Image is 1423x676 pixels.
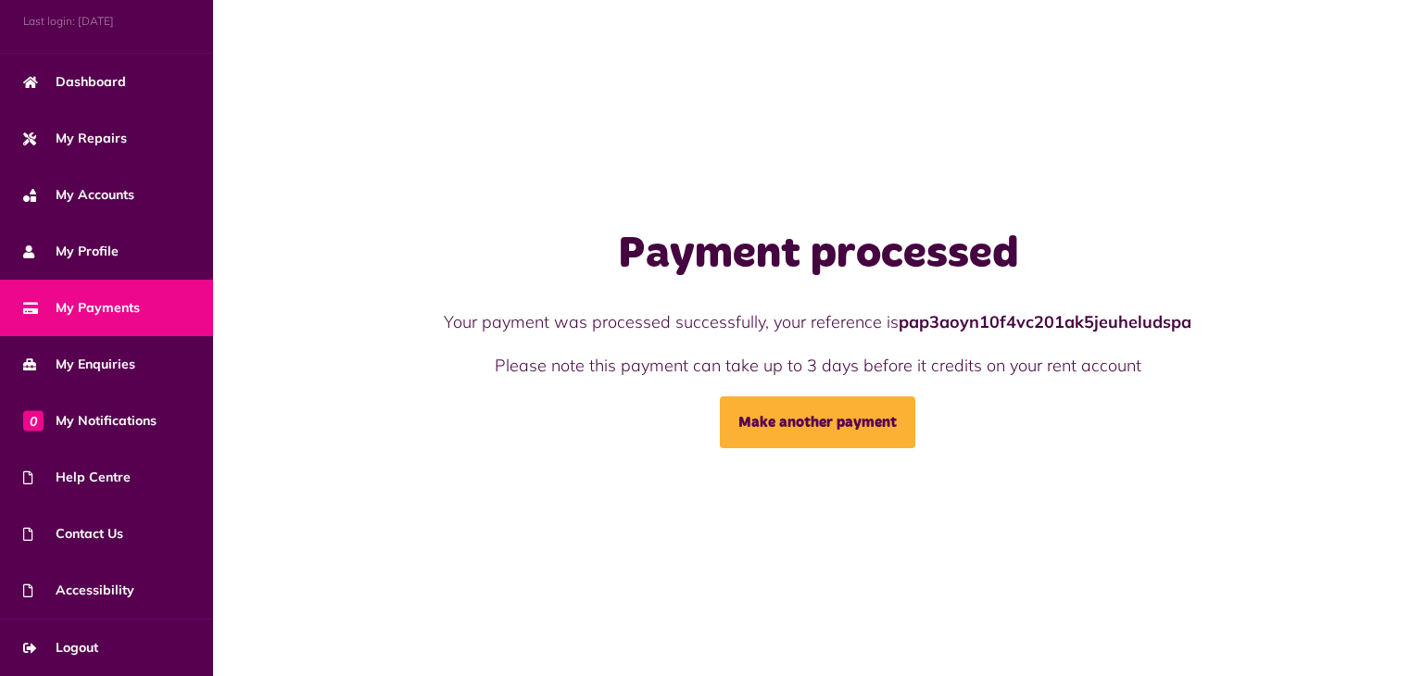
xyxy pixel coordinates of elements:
p: Your payment was processed successfully, your reference is [406,309,1230,334]
a: Make another payment [720,396,915,448]
span: Last login: [DATE] [23,13,190,30]
span: My Repairs [23,129,127,148]
strong: pap3aoyn10f4vc201ak5jeuheludspa [899,311,1191,332]
span: My Notifications [23,411,157,431]
span: 0 [23,410,44,431]
h1: Payment processed [406,228,1230,282]
span: Help Centre [23,468,131,487]
span: My Profile [23,242,119,261]
span: Accessibility [23,581,134,600]
span: My Payments [23,298,140,318]
span: My Accounts [23,185,134,205]
span: Contact Us [23,524,123,544]
span: Logout [23,638,98,657]
span: Dashboard [23,72,126,92]
span: My Enquiries [23,355,135,374]
p: Please note this payment can take up to 3 days before it credits on your rent account [406,353,1230,378]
